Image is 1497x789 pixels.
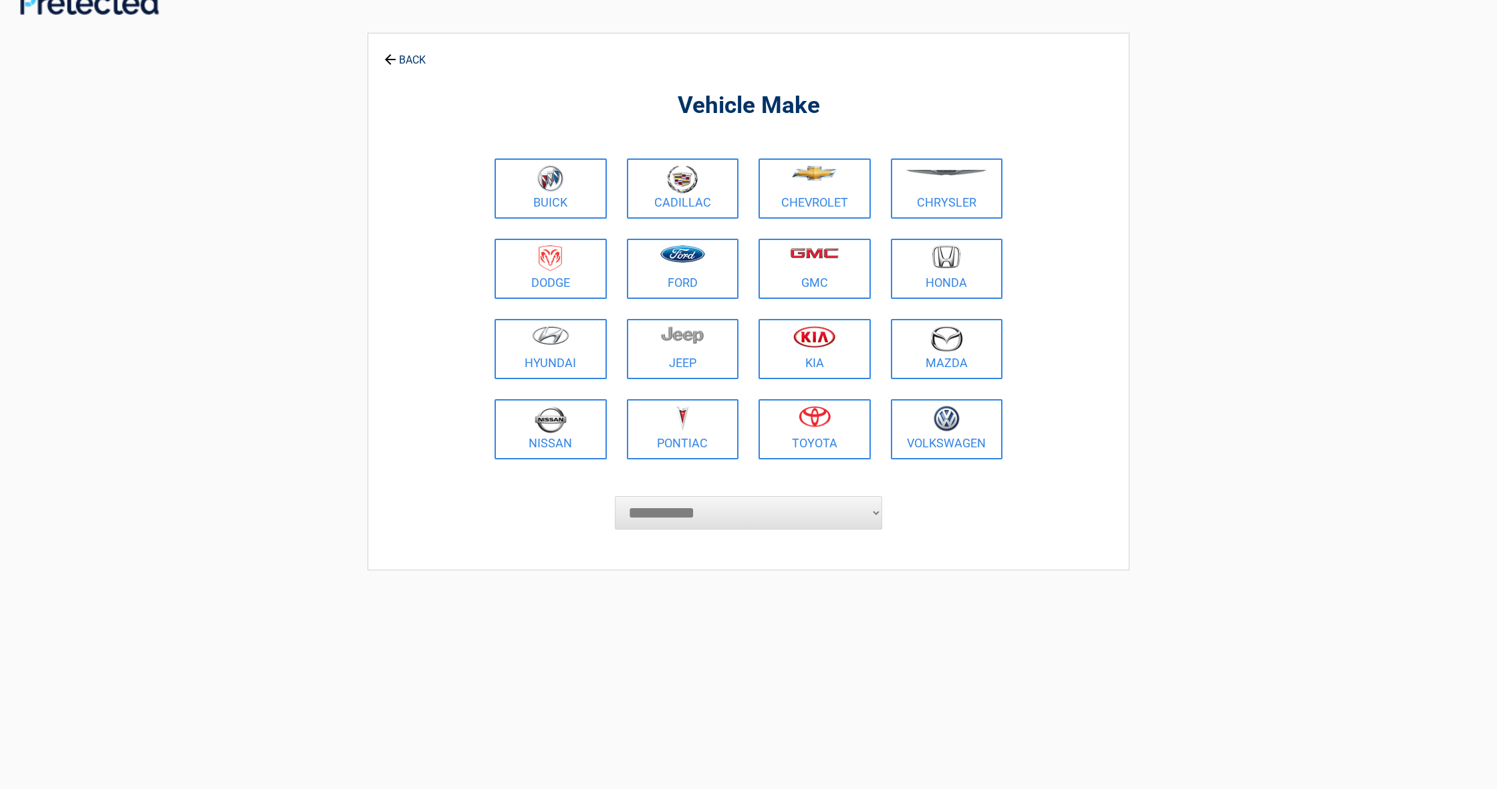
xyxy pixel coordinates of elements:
[891,239,1003,299] a: Honda
[759,158,871,219] a: Chevrolet
[930,326,963,352] img: mazda
[495,239,607,299] a: Dodge
[495,399,607,459] a: Nissan
[491,90,1006,122] h2: Vehicle Make
[495,319,607,379] a: Hyundai
[759,239,871,299] a: GMC
[790,247,839,259] img: gmc
[759,399,871,459] a: Toyota
[891,399,1003,459] a: Volkswagen
[627,399,739,459] a: Pontiac
[891,158,1003,219] a: Chrysler
[627,319,739,379] a: Jeep
[661,326,704,344] img: jeep
[627,158,739,219] a: Cadillac
[759,319,871,379] a: Kia
[535,406,567,433] img: nissan
[537,165,563,192] img: buick
[793,326,835,348] img: kia
[891,319,1003,379] a: Mazda
[539,245,562,271] img: dodge
[676,406,689,431] img: pontiac
[382,42,428,66] a: BACK
[934,406,960,432] img: volkswagen
[799,406,831,427] img: toyota
[532,326,569,345] img: hyundai
[932,245,960,269] img: honda
[495,158,607,219] a: Buick
[660,245,705,263] img: ford
[792,166,837,181] img: chevrolet
[627,239,739,299] a: Ford
[906,170,987,176] img: chrysler
[667,165,698,193] img: cadillac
